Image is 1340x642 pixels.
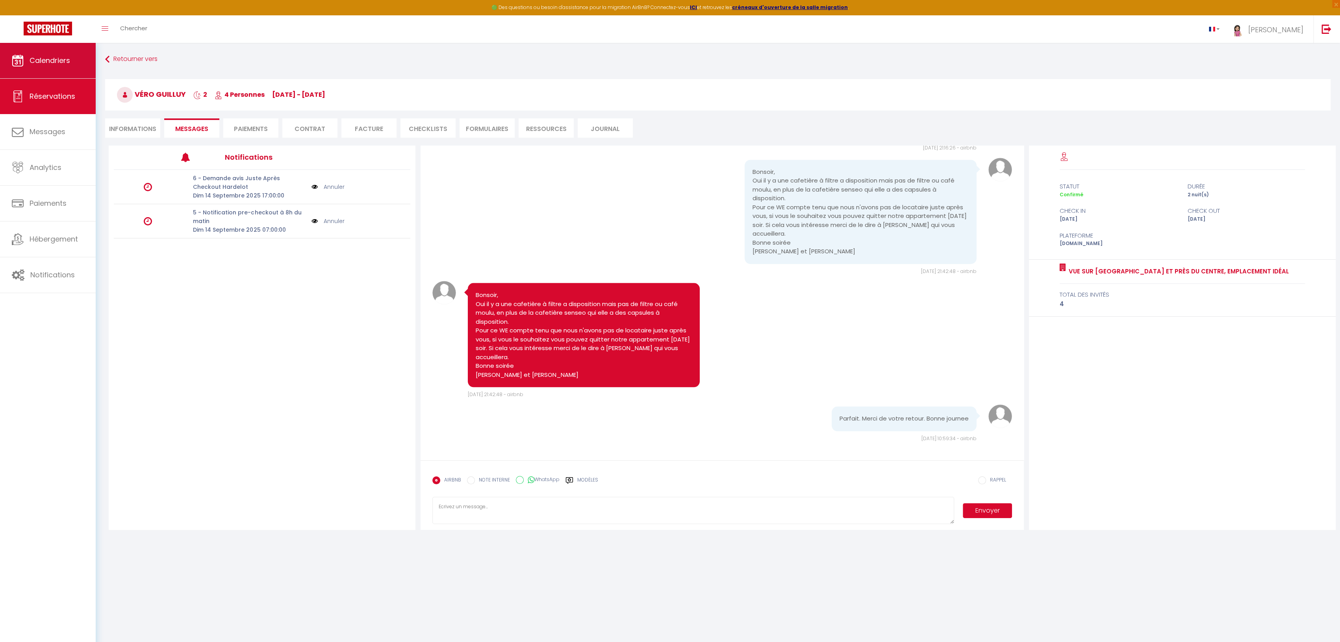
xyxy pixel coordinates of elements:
[752,168,969,256] pre: Bonsoir, Oui il y a une cafetière à filtre a disposition mais pas de filtre ou café moulu, en plu...
[30,91,75,101] span: Réservations
[324,183,345,191] a: Annuler
[840,414,969,423] pre: Parfait. Merci de votre retour. Bonne journee
[1248,25,1303,35] span: [PERSON_NAME]
[476,291,692,379] pre: Bonsoir, Oui il y a une cafetière à filtre a disposition mais pas de filtre ou café moulu, en plu...
[468,391,523,398] span: [DATE] 21:42:48 - airbnb
[690,4,697,11] a: ICI
[963,503,1012,518] button: Envoyer
[105,52,1331,66] a: Retourner vers
[282,118,337,138] li: Contrat
[732,4,848,11] a: créneaux d'ouverture de la salle migration
[1060,191,1083,198] span: Confirmé
[215,90,265,99] span: 4 Personnes
[577,476,598,490] label: Modèles
[30,162,61,172] span: Analytics
[1055,240,1182,247] div: [DOMAIN_NAME]
[223,118,278,138] li: Paiements
[1055,231,1182,240] div: Plateforme
[1182,216,1310,223] div: [DATE]
[1182,206,1310,216] div: check out
[475,476,510,485] label: NOTE INTERNE
[30,234,78,244] span: Hébergement
[1321,24,1331,34] img: logout
[193,225,306,234] p: Dim 14 Septembre 2025 07:00:00
[1225,15,1313,43] a: ... [PERSON_NAME]
[1055,182,1182,191] div: statut
[578,118,633,138] li: Journal
[524,476,560,485] label: WhatsApp
[120,24,147,32] span: Chercher
[988,404,1012,428] img: avatar.png
[440,476,461,485] label: AIRBNB
[24,22,72,35] img: Super Booking
[1182,182,1310,191] div: durée
[1307,607,1334,636] iframe: Chat
[432,281,456,304] img: avatar.png
[114,15,153,43] a: Chercher
[30,270,75,280] span: Notifications
[921,268,977,275] span: [DATE] 21:42:48 - airbnb
[1055,216,1182,223] div: [DATE]
[225,148,348,166] h3: Notifications
[311,217,318,225] img: NO IMAGE
[923,144,977,151] span: [DATE] 21:16:26 - airbnb
[193,191,306,200] p: Dim 14 Septembre 2025 17:00:00
[988,158,1012,181] img: avatar.png
[1055,206,1182,216] div: check in
[311,183,318,191] img: NO IMAGE
[30,127,65,137] span: Messages
[341,118,397,138] li: Facture
[986,476,1006,485] label: RAPPEL
[519,118,574,138] li: Ressources
[1066,267,1289,276] a: Vue sur [GEOGRAPHIC_DATA] et près du Centre, Emplacement idéal
[921,435,977,442] span: [DATE] 10:59:34 - airbnb
[1060,290,1305,299] div: total des invités
[193,208,306,225] p: 5 - Notification pre-checkout à 8h du matin
[324,217,345,225] a: Annuler
[400,118,456,138] li: CHECKLISTS
[1060,299,1305,309] div: 4
[30,198,67,208] span: Paiements
[175,124,208,133] span: Messages
[30,55,70,65] span: Calendriers
[193,174,306,191] p: 6 - Demande avis Juste Après Checkout Hardelot
[117,89,186,99] span: Véro Guilluy
[460,118,515,138] li: FORMULAIRES
[105,118,160,138] li: Informations
[272,90,325,99] span: [DATE] - [DATE]
[193,90,207,99] span: 2
[6,3,30,27] button: Ouvrir le widget de chat LiveChat
[1182,191,1310,199] div: 2 nuit(s)
[1231,22,1243,38] img: ...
